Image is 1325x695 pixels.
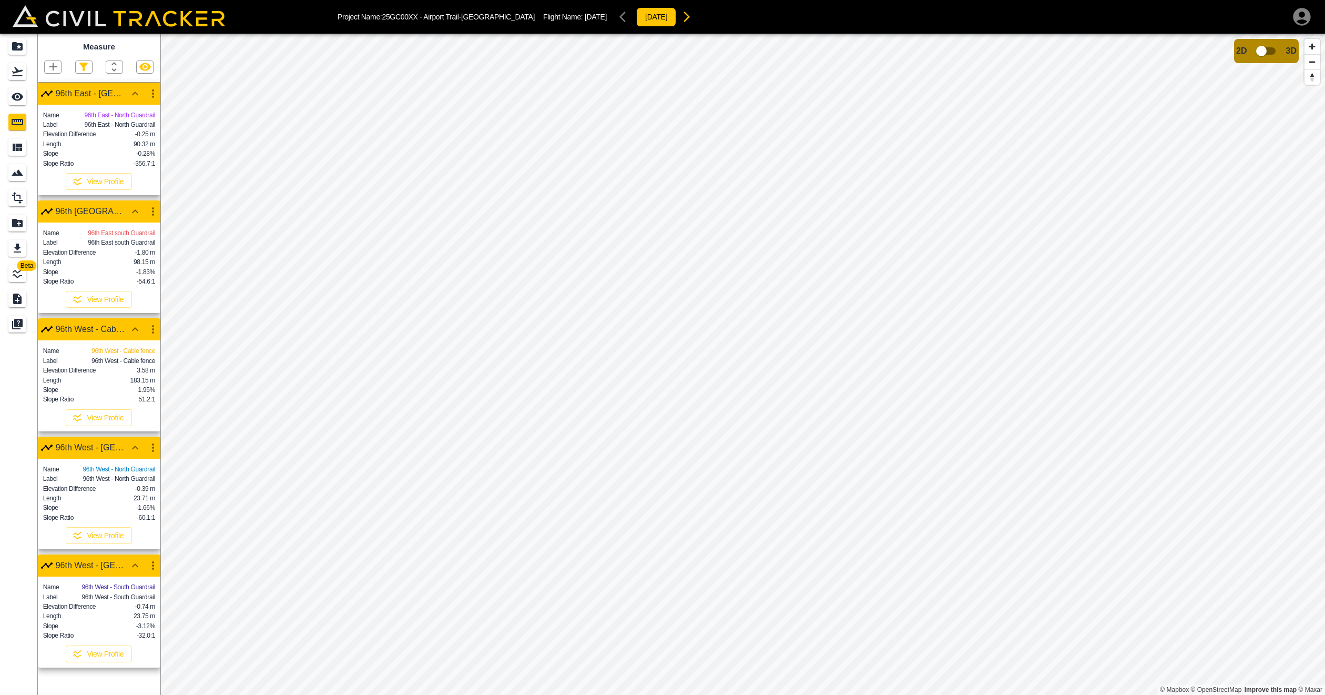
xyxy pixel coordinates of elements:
p: Project Name: 25GC00XX - Airport Trail-[GEOGRAPHIC_DATA] [338,13,535,21]
button: Zoom out [1304,54,1320,69]
a: Mapbox [1160,686,1189,693]
span: 3D [1286,46,1297,56]
a: OpenStreetMap [1191,686,1242,693]
span: [DATE] [585,13,607,21]
p: Flight Name: [543,13,607,21]
a: Maxar [1298,686,1322,693]
button: Zoom in [1304,39,1320,54]
span: 2D [1236,46,1247,56]
button: Reset bearing to north [1304,69,1320,85]
img: Civil Tracker [13,5,225,27]
button: [DATE] [636,7,676,27]
canvas: Map [160,34,1325,695]
a: Map feedback [1245,686,1297,693]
